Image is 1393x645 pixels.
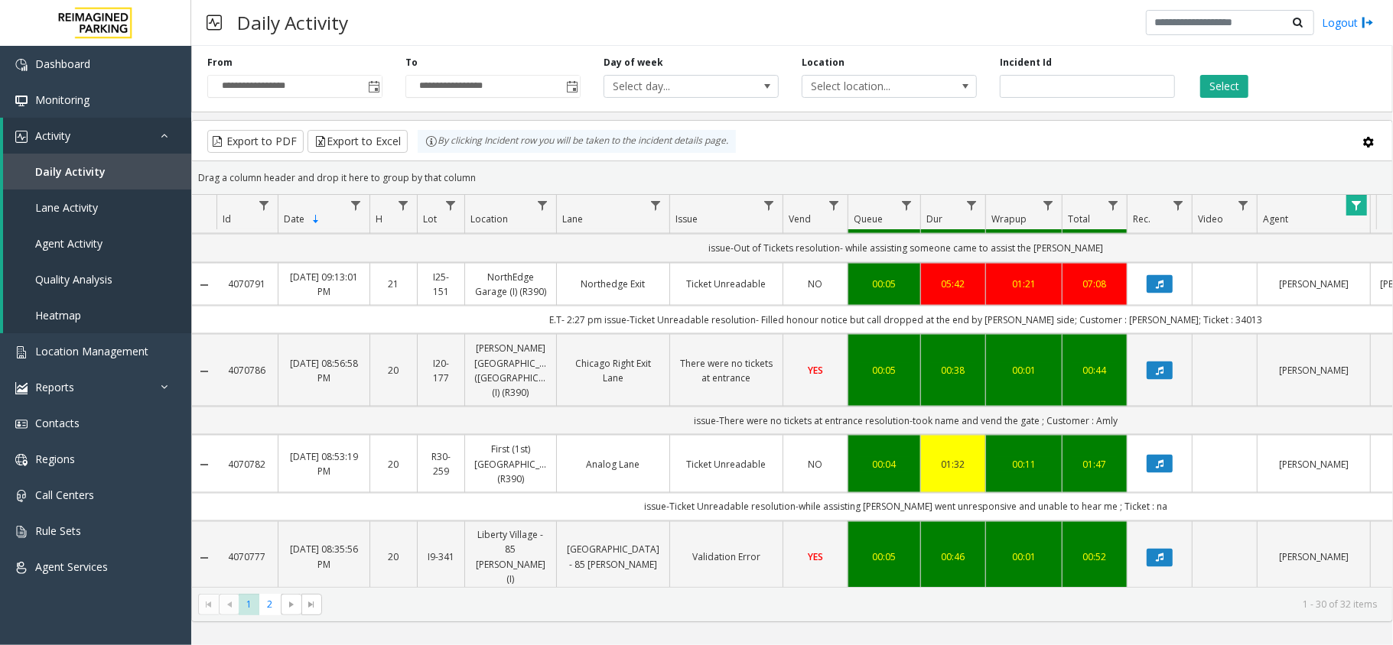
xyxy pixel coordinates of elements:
[930,277,976,291] div: 05:42
[793,550,838,565] a: YES
[192,195,1392,587] div: Data table
[1168,195,1189,216] a: Rec. Filter Menu
[930,457,976,472] a: 01:32
[418,130,736,153] div: By clicking Incident row you will be taken to the incident details page.
[858,363,911,378] a: 00:05
[441,195,461,216] a: Lot Filter Menu
[1072,277,1118,291] a: 07:08
[192,279,216,291] a: Collapse Details
[802,56,845,70] label: Location
[930,550,976,565] a: 00:46
[35,272,112,287] span: Quality Analysis
[675,212,698,225] span: Issue
[331,598,1377,611] kendo-pager-info: 1 - 30 of 32 items
[808,364,823,377] span: YES
[858,277,911,291] div: 00:05
[858,457,911,472] a: 00:04
[3,297,191,333] a: Heatmap
[563,76,580,97] span: Toggle popup
[207,130,304,153] button: Export to PDF
[566,277,660,291] a: Northedge Exit
[15,131,28,143] img: 'icon'
[35,380,74,394] span: Reports
[35,128,70,143] span: Activity
[35,92,90,107] span: Monitoring
[35,416,80,430] span: Contacts
[474,270,547,299] a: NorthEdge Garage (I) (R390)
[808,551,823,564] span: YES
[1068,212,1090,225] span: Total
[995,457,1053,472] a: 00:11
[926,212,942,225] span: Dur
[226,550,269,565] a: 4070777
[259,594,280,614] span: Page 2
[1133,212,1151,225] span: Rec.
[604,56,663,70] label: Day of week
[35,57,90,71] span: Dashboard
[991,212,1027,225] span: Wrapup
[1072,457,1118,472] div: 01:47
[192,164,1392,191] div: Drag a column header and drop it here to group by that column
[346,195,366,216] a: Date Filter Menu
[793,457,838,472] a: NO
[226,363,269,378] a: 4070786
[379,457,408,472] a: 20
[393,195,414,216] a: H Filter Menu
[566,543,660,572] a: [GEOGRAPHIC_DATA] - 85 [PERSON_NAME]
[192,459,216,471] a: Collapse Details
[1200,75,1248,98] button: Select
[562,212,583,225] span: Lane
[425,135,438,147] img: infoIcon.svg
[229,4,356,41] h3: Daily Activity
[1198,212,1223,225] span: Video
[35,488,94,502] span: Call Centers
[1233,195,1254,216] a: Video Filter Menu
[35,236,103,251] span: Agent Activity
[35,559,108,574] span: Agent Services
[35,200,98,215] span: Lane Activity
[566,457,660,472] a: Analog Lane
[288,543,360,572] a: [DATE] 08:35:56 PM
[1362,15,1374,31] img: logout
[15,382,28,394] img: 'icon'
[604,76,744,97] span: Select day...
[226,277,269,291] a: 4070791
[308,130,408,153] button: Export to Excel
[995,550,1053,565] a: 00:01
[207,4,222,41] img: pageIcon
[1072,363,1118,378] div: 00:44
[284,212,304,225] span: Date
[566,356,660,385] a: Chicago Right Exit Lane
[15,562,28,574] img: 'icon'
[854,212,883,225] span: Queue
[3,118,191,154] a: Activity
[405,56,418,70] label: To
[379,363,408,378] a: 20
[793,277,838,291] a: NO
[1103,195,1124,216] a: Total Filter Menu
[824,195,845,216] a: Vend Filter Menu
[1038,195,1059,216] a: Wrapup Filter Menu
[288,270,360,299] a: [DATE] 09:13:01 PM
[995,363,1053,378] a: 00:01
[192,553,216,565] a: Collapse Details
[1072,550,1118,565] a: 00:52
[1267,550,1361,565] a: [PERSON_NAME]
[679,550,773,565] a: Validation Error
[15,418,28,430] img: 'icon'
[192,365,216,378] a: Collapse Details
[809,277,823,290] span: NO
[223,212,231,225] span: Id
[3,261,191,297] a: Quality Analysis
[285,598,298,611] span: Go to the next page
[474,341,547,400] a: [PERSON_NAME][GEOGRAPHIC_DATA] ([GEOGRAPHIC_DATA]) (I) (R390)
[288,449,360,478] a: [DATE] 08:53:19 PM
